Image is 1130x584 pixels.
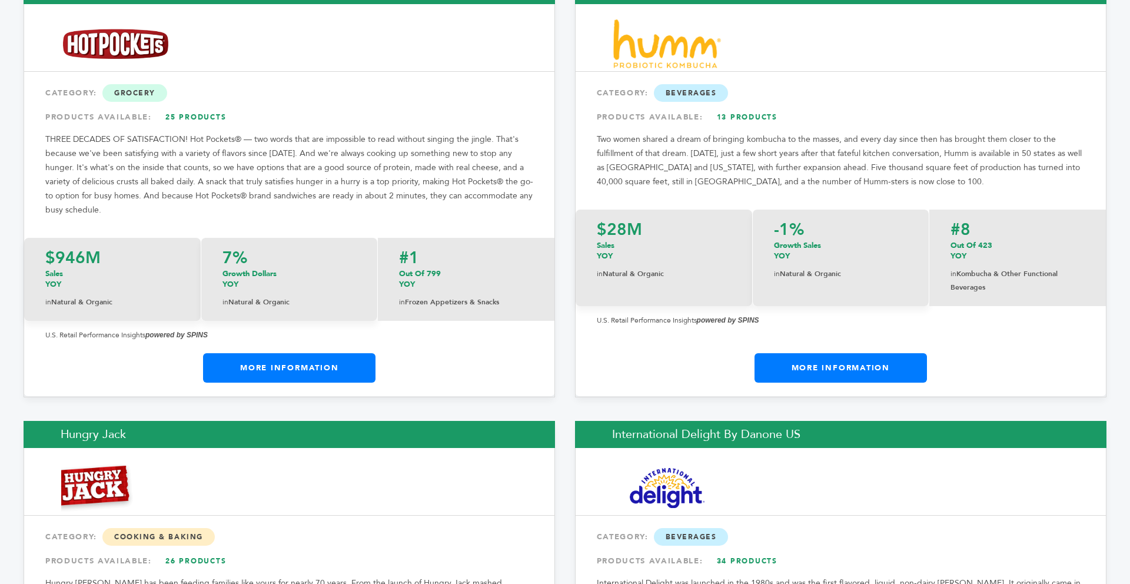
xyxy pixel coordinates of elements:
[950,221,1085,238] p: #8
[597,82,1085,104] div: CATEGORY:
[155,107,237,128] a: 25 Products
[222,297,228,307] span: in
[774,221,908,238] p: -1%
[774,251,790,261] span: YOY
[950,267,1085,294] p: Kombucha & Other Functional Beverages
[45,550,533,572] div: PRODUCTS AVAILABLE:
[102,84,167,102] span: Grocery
[597,550,1085,572] div: PRODUCTS AVAILABLE:
[45,279,61,290] span: YOY
[24,421,555,448] h2: Hungry Jack
[222,250,356,266] p: 7%
[45,82,533,104] div: CATEGORY:
[597,267,731,281] p: Natural & Organic
[654,528,729,546] span: Beverages
[45,107,533,128] div: PRODUCTS AVAILABLE:
[399,268,533,290] p: Out of 799
[61,24,170,64] img: Hot Pockets by Nestle USA
[45,132,533,217] p: THREE DECADES OF SATISFACTION! Hot Pockets® — two words that are impossible to read without singi...
[597,313,1085,327] p: U.S. Retail Performance Insights
[45,268,180,290] p: Sales
[145,331,208,339] strong: powered by SPINS
[950,240,1085,261] p: Out of 423
[597,221,731,238] p: $28M
[597,240,731,261] p: Sales
[575,421,1106,448] h2: International Delight by Danone US
[706,107,788,128] a: 13 Products
[613,19,722,68] img: Humm Kombucha
[222,279,238,290] span: YOY
[399,296,533,309] p: Frozen Appetizers & Snacks
[774,240,908,261] p: Growth Sales
[45,250,180,266] p: $946M
[155,550,237,572] a: 26 Products
[597,269,603,278] span: in
[597,251,613,261] span: YOY
[706,550,788,572] a: 34 Products
[61,463,134,513] img: Hungry Jack
[697,316,759,324] strong: powered by SPINS
[45,526,533,547] div: CATEGORY:
[597,526,1085,547] div: CATEGORY:
[203,353,375,383] a: More Information
[654,84,729,102] span: Beverages
[399,297,405,307] span: in
[950,251,966,261] span: YOY
[45,297,51,307] span: in
[950,269,956,278] span: in
[399,250,533,266] p: #1
[222,296,356,309] p: Natural & Organic
[399,279,415,290] span: YOY
[597,107,1085,128] div: PRODUCTS AVAILABLE:
[613,468,722,508] img: International Delight by Danone US
[597,132,1085,189] p: Two women shared a dream of bringing kombucha to the masses, and every day since then has brought...
[774,269,780,278] span: in
[45,328,533,342] p: U.S. Retail Performance Insights
[45,296,180,309] p: Natural & Organic
[774,267,908,281] p: Natural & Organic
[222,268,356,290] p: Growth Dollars
[755,353,927,383] a: More Information
[102,528,215,546] span: Cooking & Baking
